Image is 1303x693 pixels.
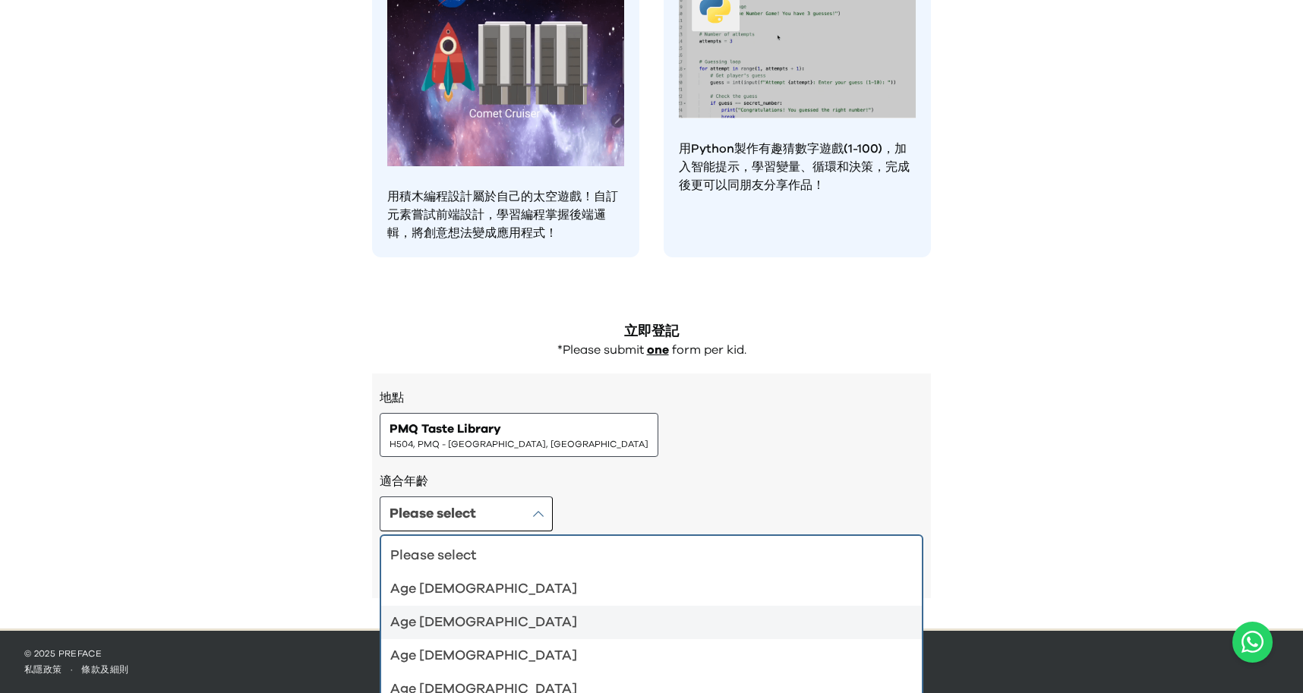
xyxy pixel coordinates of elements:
a: Chat with us on WhatsApp [1232,622,1273,663]
span: · [62,665,81,674]
div: Please select [390,503,476,524]
p: © 2025 Preface [24,647,1279,660]
div: Age [DEMOGRAPHIC_DATA] [390,578,894,600]
div: Please select [390,545,894,566]
h3: 地點 [380,389,923,407]
button: Please select [380,496,553,531]
p: 用Python製作有趣猜數字遊戲(1-100)，加入智能提示，學習變量、循環和決策，完成後更可以同朋友分享作品！ [679,140,916,194]
p: one [647,342,669,358]
div: Age [DEMOGRAPHIC_DATA] [390,612,894,633]
a: 條款及細則 [81,665,128,674]
span: H504, PMQ - [GEOGRAPHIC_DATA], [GEOGRAPHIC_DATA] [390,438,648,450]
a: 私隱政策 [24,665,62,674]
span: PMQ Taste Library [390,420,501,438]
button: Open WhatsApp chat [1232,622,1273,663]
p: 用積木編程設計屬於自己的太空遊戲！自訂元素嘗試前端設計，學習編程掌握後端邏輯，將創意想法變成應用程式！ [387,187,624,242]
div: *Please submit form per kid. [372,342,931,358]
div: Age [DEMOGRAPHIC_DATA] [390,645,894,666]
h2: 立即登記 [372,321,931,342]
h3: 適合年齡 [380,472,923,490]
